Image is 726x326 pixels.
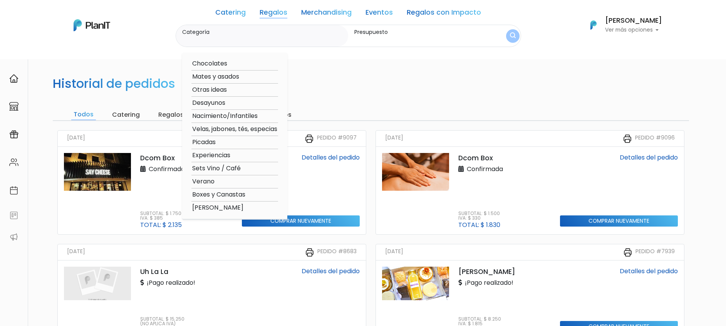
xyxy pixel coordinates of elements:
[191,72,278,82] option: Mates y asados
[580,15,662,35] button: PlanIt Logo [PERSON_NAME] Ver más opciones
[317,134,357,143] small: Pedido #9097
[191,85,278,95] option: Otras ideas
[585,17,602,34] img: PlanIt Logo
[635,247,675,257] small: Pedido #7939
[605,17,662,24] h6: [PERSON_NAME]
[407,9,481,18] a: Regalos con Impacto
[64,267,131,300] img: planit_placeholder-9427b205c7ae5e9bf800e9d23d5b17a34c4c1a44177066c4629bad40f2d9547d.png
[9,130,18,139] img: campaigns-02234683943229c281be62815700db0a1741e53638e28bf9629b52c665b00959.svg
[140,216,182,220] p: IVA: $ 385
[140,317,186,321] p: Subtotal: $ 15.250
[191,177,278,187] option: Verano
[191,98,278,108] option: Desayunos
[458,153,551,163] p: Dcom Box
[140,211,182,216] p: Subtotal: $ 1.750
[191,111,278,121] option: Nacimiento/Infantiles
[366,9,393,18] a: Eventos
[156,109,186,120] input: Regalos
[301,9,352,18] a: Merchandising
[317,247,357,257] small: Pedido #8683
[140,165,185,174] p: Confirmada
[623,134,632,143] img: printer-31133f7acbd7ec30ea1ab4a3b6864c9b5ed483bd8d1a339becc4798053a55bbc.svg
[110,109,142,120] input: Catering
[9,74,18,83] img: home-e721727adea9d79c4d83392d1f703f7f8bce08238fde08b1acbfd93340b81755.svg
[9,158,18,167] img: people-662611757002400ad9ed0e3c099ab2801c6687ba6c219adb57efc949bc21e19d.svg
[140,153,233,163] p: Dcom Box
[64,153,131,191] img: thumb_WhatsApp_Image_2024-05-31_at_10.12.15.jpeg
[385,247,403,257] small: [DATE]
[9,186,18,195] img: calendar-87d922413cdce8b2cf7b7f5f62616a5cf9e4887200fb71536465627b3292af00.svg
[191,138,278,147] option: Picadas
[182,28,345,36] label: Categoría
[40,7,111,22] div: ¿Necesitás ayuda?
[74,19,110,31] img: PlanIt Logo
[140,321,186,326] p: (No aplica IVA)
[140,278,195,287] p: ¡Pago realizado!
[458,165,503,174] p: Confirmada
[458,321,505,326] p: IVA: $ 1.815
[635,134,675,143] small: Pedido #9096
[191,203,278,213] option: [PERSON_NAME]
[9,211,18,220] img: feedback-78b5a0c8f98aac82b08bfc38622c3050aee476f2c9584af64705fc4e61158814.svg
[458,211,500,216] p: Subtotal: $ 1.500
[191,164,278,173] option: Sets Vino / Café
[458,267,551,277] p: [PERSON_NAME]
[71,109,96,120] input: Todos
[140,222,182,228] p: Total: $ 2.135
[191,190,278,200] option: Boxes y Canastas
[458,317,505,321] p: Subtotal: $ 8.250
[620,153,678,162] a: Detalles del pedido
[354,28,483,36] label: Presupuesto
[302,267,360,276] a: Detalles del pedido
[605,27,662,33] p: Ver más opciones
[458,278,513,287] p: ¡Pago realizado!
[458,222,500,228] p: Total: $ 1.830
[382,267,449,300] img: thumb_1.5_cajita_feliz.png
[560,215,678,227] input: Comprar nuevamente
[191,59,278,69] option: Chocolates
[9,232,18,242] img: partners-52edf745621dab592f3b2c58e3bca9d71375a7ef29c3b500c9f145b62cc070d4.svg
[140,267,233,277] p: Uh La La
[302,153,360,162] a: Detalles del pedido
[305,134,314,143] img: printer-31133f7acbd7ec30ea1ab4a3b6864c9b5ed483bd8d1a339becc4798053a55bbc.svg
[510,32,516,40] img: search_button-432b6d5273f82d61273b3651a40e1bd1b912527efae98b1b7a1b2c0702e16a8d.svg
[9,102,18,111] img: marketplace-4ceaa7011d94191e9ded77b95e3339b90024bf715f7c57f8cf31f2d8c509eaba.svg
[67,134,85,143] small: [DATE]
[260,9,287,18] a: Regalos
[620,267,678,276] a: Detalles del pedido
[623,248,632,257] img: printer-31133f7acbd7ec30ea1ab4a3b6864c9b5ed483bd8d1a339becc4798053a55bbc.svg
[67,247,85,257] small: [DATE]
[242,215,360,227] input: Comprar nuevamente
[305,248,314,257] img: printer-31133f7acbd7ec30ea1ab4a3b6864c9b5ed483bd8d1a339becc4798053a55bbc.svg
[382,153,449,191] img: thumb_EEBA820B-9A13-4920-8781-964E5B39F6D7.jpeg
[191,124,278,134] option: Velas, jabones, tés, especias
[385,134,403,143] small: [DATE]
[215,9,246,18] a: Catering
[53,76,175,91] h2: Historial de pedidos
[458,216,500,220] p: IVA: $ 330
[191,151,278,160] option: Experiencias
